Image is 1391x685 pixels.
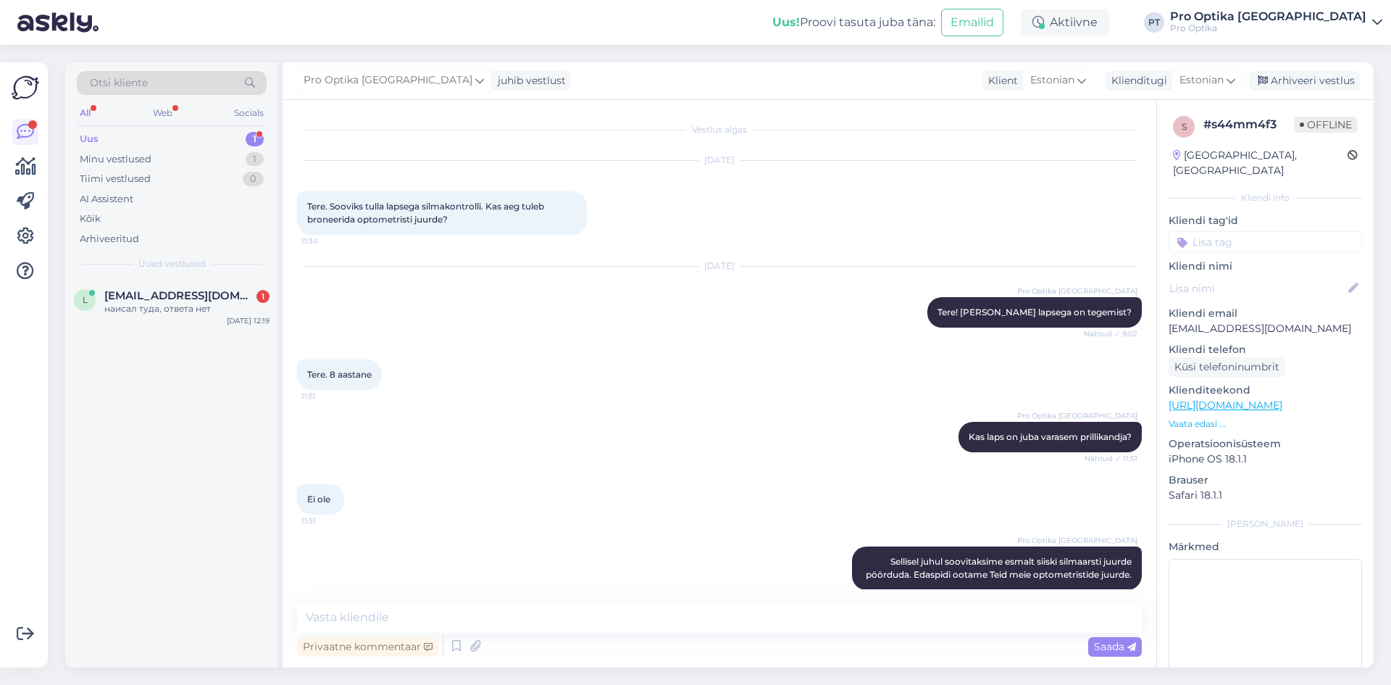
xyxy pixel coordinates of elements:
span: Otsi kliente [90,75,148,91]
div: Arhiveeritud [80,232,139,246]
span: 11:51 [301,515,356,526]
p: Vaata edasi ... [1169,418,1362,431]
span: Tere. 8 aastane [307,369,372,380]
b: Uus! [772,15,800,29]
span: Nähtud ✓ 9:02 [1083,328,1137,339]
div: Klient [982,73,1018,88]
span: Estonian [1179,72,1224,88]
div: Minu vestlused [80,152,151,167]
a: Pro Optika [GEOGRAPHIC_DATA]Pro Optika [1170,11,1382,34]
span: Pro Optika [GEOGRAPHIC_DATA] [1017,410,1137,421]
div: [DATE] [297,260,1142,273]
span: s [1182,121,1187,132]
div: [GEOGRAPHIC_DATA], [GEOGRAPHIC_DATA] [1173,148,1348,178]
div: juhib vestlust [492,73,566,88]
div: Pro Optika [GEOGRAPHIC_DATA] [1170,11,1366,22]
div: наисал туда, ответа нет [104,302,270,315]
div: Tiimi vestlused [80,172,151,186]
span: Nähtud ✓ 11:51 [1083,453,1137,464]
div: Vestlus algas [297,123,1142,136]
span: ligadler@gmail.com [104,289,255,302]
p: Brauser [1169,473,1362,488]
span: Sellisel juhul soovitaksime esmalt siiski silmaarsti juurde pöörduda. Edaspidi ootame Teid meie o... [866,556,1134,580]
div: Kliendi info [1169,191,1362,204]
div: [DATE] [297,154,1142,167]
p: Operatsioonisüsteem [1169,436,1362,452]
div: Arhiveeri vestlus [1249,71,1361,91]
div: Uus [80,132,99,146]
span: Offline [1294,117,1358,133]
p: Kliendi telefon [1169,342,1362,357]
span: Kas laps on juba varasem prillikandja? [969,431,1132,442]
div: Aktiivne [1021,9,1109,36]
p: Kliendi email [1169,306,1362,321]
span: Pro Optika [GEOGRAPHIC_DATA] [304,72,472,88]
div: Küsi telefoninumbrit [1169,357,1285,377]
div: All [77,104,93,123]
p: Kliendi nimi [1169,259,1362,274]
p: [EMAIL_ADDRESS][DOMAIN_NAME] [1169,321,1362,336]
span: Tere. Sooviks tulla lapsega silmakontrolli. Kas aeg tuleb broneerida optometristi juurde? [307,201,546,225]
div: 0 [243,172,264,186]
span: Pro Optika [GEOGRAPHIC_DATA] [1017,286,1137,296]
span: Pro Optika [GEOGRAPHIC_DATA] [1017,535,1137,546]
span: Tere! [PERSON_NAME] lapsega on tegemist? [937,307,1132,317]
div: 1 [256,290,270,303]
div: PT [1144,12,1164,33]
div: Socials [231,104,267,123]
div: Pro Optika [1170,22,1366,34]
span: Uued vestlused [138,257,206,270]
div: [DATE] 12:19 [227,315,270,326]
input: Lisa nimi [1169,281,1345,296]
span: Estonian [1030,72,1074,88]
button: Emailid [941,9,1003,36]
div: # s44mm4f3 [1203,116,1294,133]
p: iPhone OS 18.1.1 [1169,452,1362,467]
div: Web [150,104,175,123]
span: 11:51 [301,391,356,402]
img: Askly Logo [12,74,39,101]
span: l [83,294,88,305]
span: Saada [1094,640,1136,653]
div: Proovi tasuta juba täna: [772,14,935,31]
div: 1 [246,152,264,167]
div: Klienditugi [1106,73,1167,88]
span: 11:34 [301,236,356,246]
div: [PERSON_NAME] [1169,518,1362,531]
div: AI Assistent [80,192,133,207]
div: Kõik [80,212,101,226]
p: Kliendi tag'id [1169,213,1362,228]
p: Märkmed [1169,539,1362,555]
div: Privaatne kommentaar [297,637,438,657]
div: 1 [246,132,264,146]
a: [URL][DOMAIN_NAME] [1169,399,1282,412]
p: Klienditeekond [1169,383,1362,398]
p: Safari 18.1.1 [1169,488,1362,503]
input: Lisa tag [1169,231,1362,253]
span: Ei ole [307,494,330,505]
